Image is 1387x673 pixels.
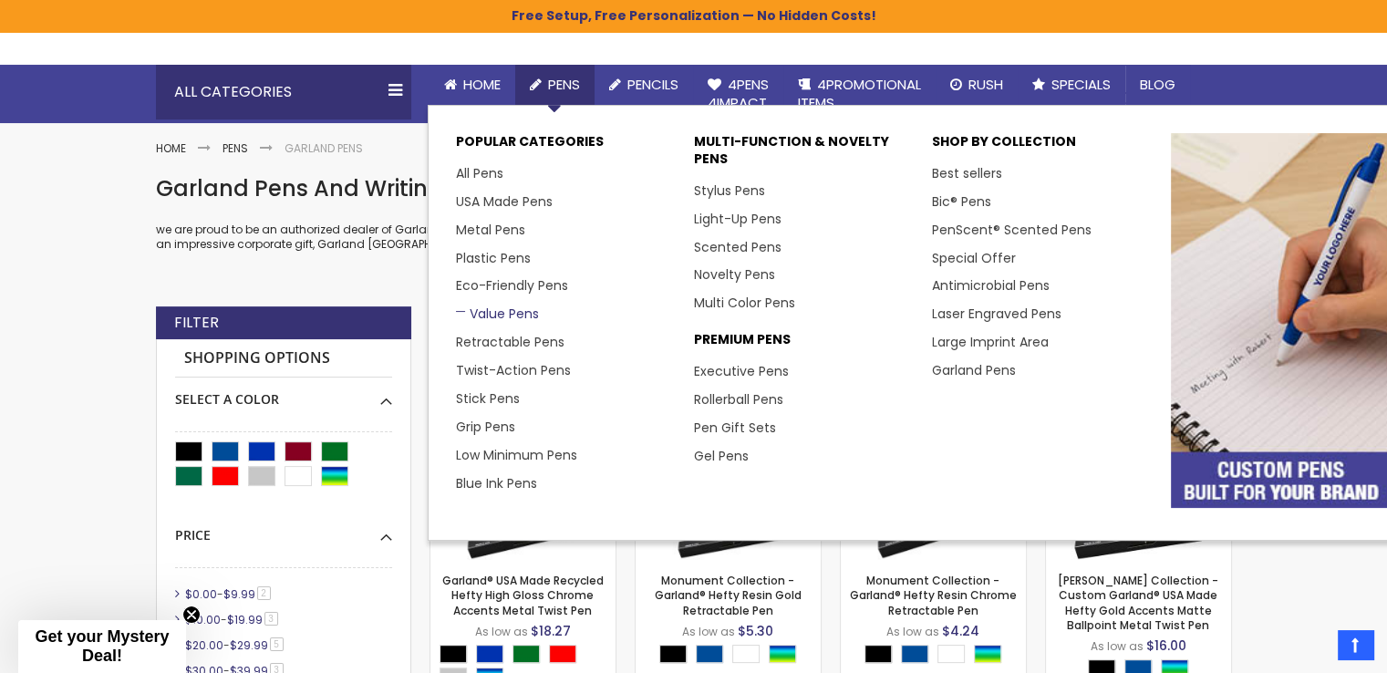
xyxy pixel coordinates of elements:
a: Laser Engraved Pens [932,305,1061,323]
a: Metal Pens [456,221,525,239]
a: Garland® USA Made Recycled Hefty High Gloss Chrome Accents Metal Twist Pen [442,573,604,617]
a: Twist-Action Pens [456,361,571,379]
a: Novelty Pens [694,265,775,284]
a: Pens [515,65,595,105]
h1: Garland Pens And Writing Instruments [156,174,1232,203]
a: Specials [1018,65,1125,105]
a: Value Pens [456,305,539,323]
a: 4PROMOTIONALITEMS [783,65,936,124]
p: Multi-Function & Novelty Pens [694,133,914,177]
span: $16.00 [1146,637,1186,655]
button: Close teaser [182,606,201,624]
a: Home [430,65,515,105]
a: Retractable Pens [456,333,564,351]
a: Stylus Pens [694,181,765,200]
span: Pencils [627,75,678,94]
div: Assorted [974,645,1001,663]
span: $0.00 [185,586,217,602]
span: Blog [1140,75,1175,94]
span: $20.00 [185,637,223,653]
span: Rush [968,75,1003,94]
span: $10.00 [185,612,221,627]
p: we are proud to be an authorized dealer of Garland Pens, a brand renowned for its Quality and cra... [156,223,1232,252]
span: Home [463,75,501,94]
span: $18.27 [531,622,571,640]
a: Pens [223,140,248,156]
p: Popular Categories [456,133,676,160]
a: [PERSON_NAME] Collection - Custom Garland® USA Made Hefty Gold Accents Matte Ballpoint Metal Twis... [1058,573,1218,633]
a: Grip Pens [456,418,515,436]
div: White [732,645,760,663]
a: Blue Ink Pens [456,474,537,492]
div: White [937,645,965,663]
span: Specials [1051,75,1111,94]
div: Select A Color [659,645,805,668]
a: Monument Collection - Garland® Hefty Resin Chrome Retractable Pen [850,573,1017,617]
a: Pencils [595,65,693,105]
a: Blog [1125,65,1190,105]
a: USA Made Pens [456,192,553,211]
span: 4PROMOTIONAL ITEMS [798,75,921,112]
a: 4Pens4impact [693,65,783,124]
a: Garland Pens [932,361,1016,379]
div: Assorted [769,645,796,663]
div: Dark Blue [901,645,928,663]
a: Plastic Pens [456,249,531,267]
a: Rollerball Pens [694,390,783,409]
span: $19.99 [227,612,263,627]
strong: Garland Pens [285,140,363,156]
span: $29.99 [230,637,268,653]
div: Black [659,645,687,663]
a: Home [156,140,186,156]
a: Multi Color Pens [694,294,795,312]
strong: Filter [174,313,219,333]
a: Best sellers [932,164,1002,182]
div: Select A Color [864,645,1010,668]
span: $5.30 [738,622,773,640]
div: Get your Mystery Deal!Close teaser [18,620,186,673]
a: $10.00-$19.993 [181,612,285,627]
span: As low as [475,624,528,639]
a: Executive Pens [694,362,789,380]
a: Eco-Friendly Pens [456,276,568,295]
div: Price [175,513,392,544]
div: Dark Blue [696,645,723,663]
a: Pen Gift Sets [694,419,776,437]
a: Special Offer [932,249,1016,267]
span: $9.99 [223,586,255,602]
div: All Categories [156,65,411,119]
a: Top [1338,630,1373,659]
a: PenScent® Scented Pens [932,221,1092,239]
a: Light-Up Pens [694,210,781,228]
a: Rush [936,65,1018,105]
span: 4Pens 4impact [708,75,769,112]
div: Green [512,645,540,663]
a: Scented Pens [694,238,781,256]
span: As low as [682,624,735,639]
a: $0.00-$9.992 [181,586,277,602]
a: Large Imprint Area [932,333,1049,351]
span: As low as [886,624,939,639]
a: $20.00-$29.995 [181,637,290,653]
a: Stick Pens [456,389,520,408]
a: Low Minimum Pens [456,446,577,464]
span: Pens [548,75,580,94]
span: Get your Mystery Deal! [35,627,169,665]
p: Premium Pens [694,331,914,357]
div: Black [440,645,467,663]
span: As low as [1091,638,1144,654]
span: $4.24 [942,622,979,640]
strong: Shopping Options [175,339,392,378]
p: Shop By Collection [932,133,1152,160]
a: All Pens [456,164,503,182]
a: Gel Pens [694,447,749,465]
a: Bic® Pens [932,192,991,211]
div: Red [549,645,576,663]
span: 2 [257,586,271,600]
span: 3 [264,612,278,626]
a: Antimicrobial Pens [932,276,1050,295]
div: Select A Color [175,378,392,409]
div: Black [864,645,892,663]
span: 5 [270,637,284,651]
a: Monument Collection - Garland® Hefty Resin Gold Retractable Pen [655,573,802,617]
